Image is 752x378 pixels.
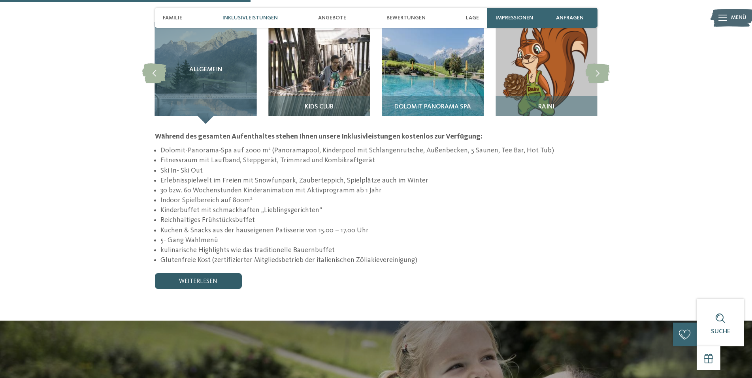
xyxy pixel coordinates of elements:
[160,196,597,205] li: Indoor Spielbereich auf 800m²
[160,156,597,165] li: Fitnessraum mit Laufband, Steppgerät, Trimmrad und Kombikraftgerät
[318,15,346,21] span: Angebote
[160,205,597,215] li: Kinderbuffet mit schmackhaften „Lieblingsgerichten“
[382,22,484,124] img: Unser Familienhotel in Sexten, euer Urlaubszuhause in den Dolomiten
[160,215,597,225] li: Reichhaltiges Frühstücksbuffet
[466,15,479,21] span: Lage
[160,226,597,236] li: Kuchen & Snacks aus der hauseigenen Patisserie von 15.00 – 17.00 Uhr
[538,104,554,111] span: RAINI
[189,66,222,74] span: Allgemein
[496,15,533,21] span: Impressionen
[305,104,334,111] span: Kids Club
[160,255,597,265] li: Glutenfreie Kost (zertifizierter Mitgliedsbetrieb der italienischen Zöliakievereinigung)
[556,15,584,21] span: anfragen
[594,9,597,18] span: 6
[160,236,597,245] li: 5- Gang Wahlmenü
[155,7,243,17] span: Inklusivleistungen
[160,166,597,176] li: Ski In- Ski Out
[155,273,242,289] a: weiterlesen
[222,15,278,21] span: Inklusivleistungen
[160,245,597,255] li: kulinarische Highlights wie das traditionelle Bauernbuffet
[394,104,471,111] span: Dolomit Panorama SPA
[160,186,597,196] li: 30 bzw. 60 Wochenstunden Kinderanimation mit Aktivprogramm ab 1 Jahr
[386,15,426,21] span: Bewertungen
[163,15,182,21] span: Familie
[155,133,482,140] strong: Während des gesamten Aufenthaltes stehen Ihnen unsere Inklusivleistungen kostenlos zur Verfügung:
[160,146,597,156] li: Dolomit-Panorama-Spa auf 2000 m² (Panoramapool, Kinderpool mit Schlangenrutsche, Außenbecken, 5 S...
[160,176,597,186] li: Erlebnisspielwelt im Freien mit Snowfunpark, Zauberteppich, Spielplätze auch im Winter
[496,22,597,124] img: Unser Familienhotel in Sexten, euer Urlaubszuhause in den Dolomiten
[268,22,370,124] img: Unser Familienhotel in Sexten, euer Urlaubszuhause in den Dolomiten
[711,329,730,335] span: Suche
